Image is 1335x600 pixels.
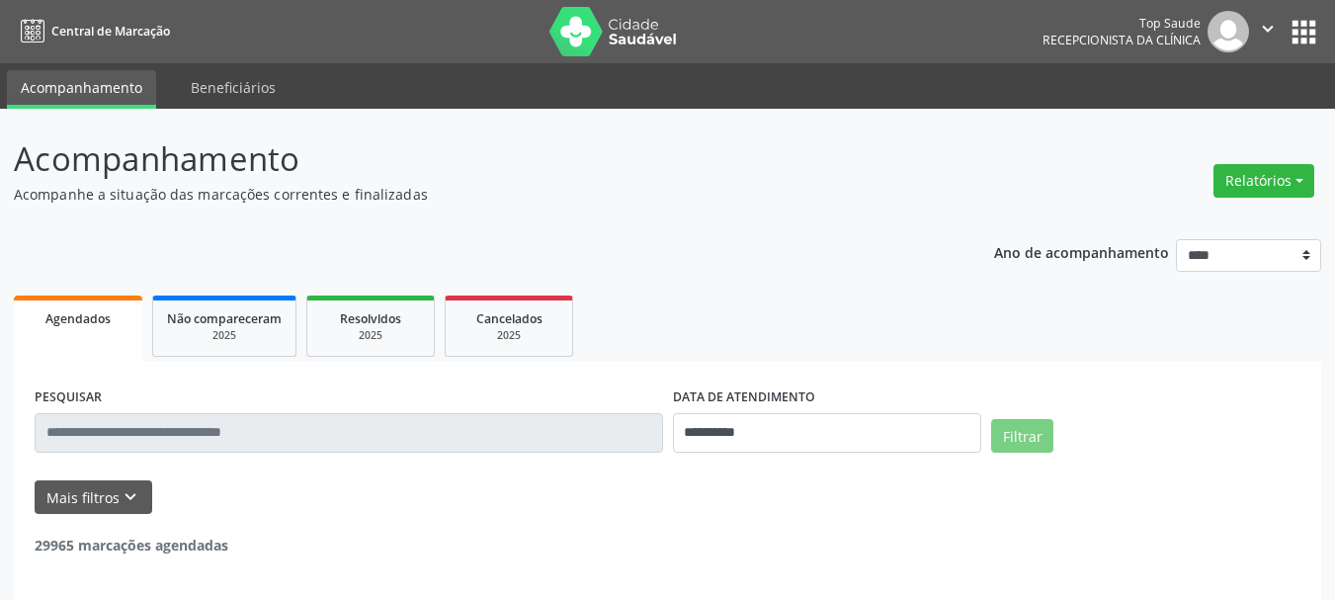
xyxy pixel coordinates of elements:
span: Resolvidos [340,310,401,327]
p: Acompanhamento [14,134,929,184]
div: 2025 [459,328,558,343]
button: apps [1287,15,1321,49]
span: Recepcionista da clínica [1043,32,1201,48]
span: Agendados [45,310,111,327]
i: keyboard_arrow_down [120,486,141,508]
button: Mais filtroskeyboard_arrow_down [35,480,152,515]
label: PESQUISAR [35,383,102,413]
a: Central de Marcação [14,15,170,47]
div: 2025 [167,328,282,343]
p: Acompanhe a situação das marcações correntes e finalizadas [14,184,929,205]
button: Filtrar [991,419,1053,453]
span: Central de Marcação [51,23,170,40]
p: Ano de acompanhamento [994,239,1169,264]
i:  [1257,18,1279,40]
strong: 29965 marcações agendadas [35,536,228,555]
div: 2025 [321,328,420,343]
span: Cancelados [476,310,542,327]
div: Top Saude [1043,15,1201,32]
label: DATA DE ATENDIMENTO [673,383,815,413]
button: Relatórios [1213,164,1314,198]
span: Não compareceram [167,310,282,327]
a: Beneficiários [177,70,290,105]
a: Acompanhamento [7,70,156,109]
button:  [1249,11,1287,52]
img: img [1208,11,1249,52]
